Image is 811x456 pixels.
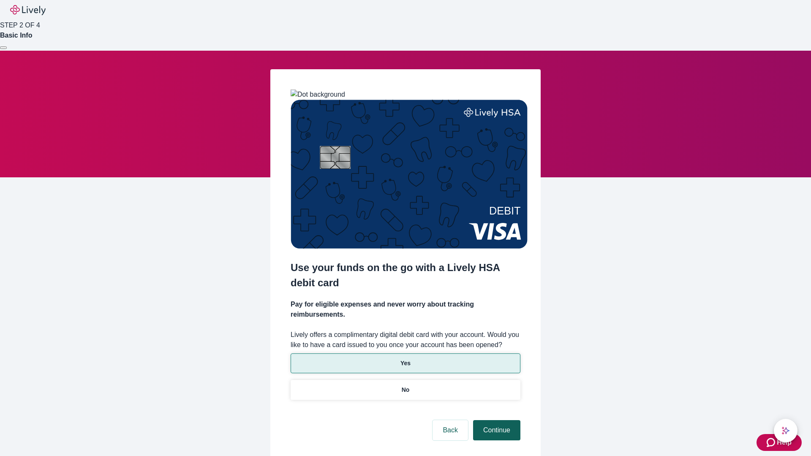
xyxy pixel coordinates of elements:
img: Debit card [291,100,528,249]
img: Dot background [291,90,345,100]
span: Help [777,437,792,448]
p: No [402,385,410,394]
p: Yes [400,359,411,368]
button: Yes [291,353,520,373]
button: Back [433,420,468,440]
button: chat [774,419,797,442]
h2: Use your funds on the go with a Lively HSA debit card [291,260,520,290]
img: Lively [10,5,46,15]
button: Continue [473,420,520,440]
svg: Zendesk support icon [767,437,777,448]
button: Zendesk support iconHelp [757,434,802,451]
label: Lively offers a complimentary digital debit card with your account. Would you like to have a card... [291,330,520,350]
svg: Lively AI Assistant [781,426,790,435]
button: No [291,380,520,400]
h4: Pay for eligible expenses and never worry about tracking reimbursements. [291,299,520,320]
